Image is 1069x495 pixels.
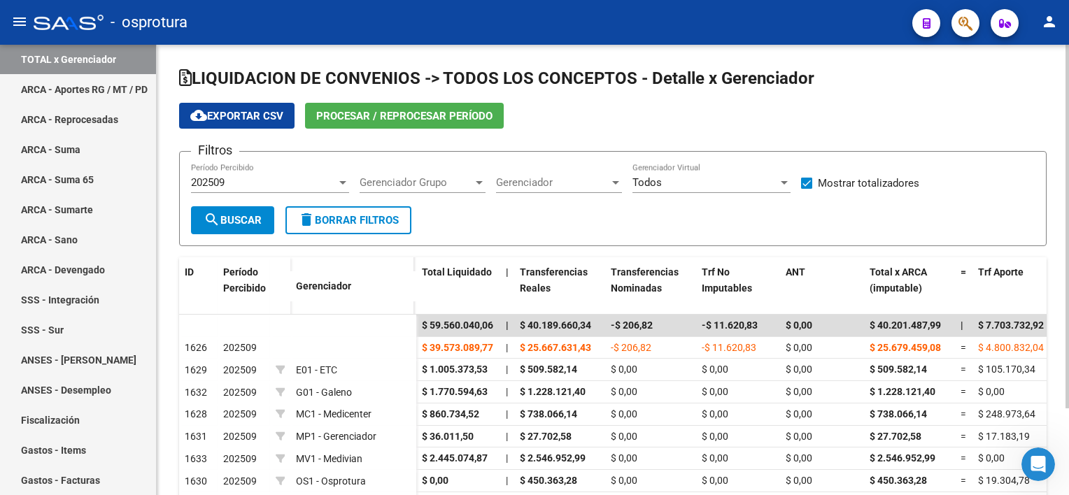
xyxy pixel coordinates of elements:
[191,176,225,189] span: 202509
[422,342,493,353] span: $ 39.573.089,77
[702,266,752,294] span: Trf No Imputables
[204,211,220,228] mat-icon: search
[961,386,966,397] span: =
[972,257,1056,319] datatable-header-cell: Trf Aporte
[422,386,488,397] span: $ 1.770.594,63
[179,257,218,316] datatable-header-cell: ID
[296,280,351,292] span: Gerenciador
[870,342,941,353] span: $ 25.679.459,08
[961,475,966,486] span: =
[611,408,637,419] span: $ 0,00
[780,257,864,319] datatable-header-cell: ANT
[520,475,577,486] span: $ 450.363,28
[961,266,966,278] span: =
[870,475,927,486] span: $ 450.363,28
[520,364,577,375] span: $ 509.582,14
[870,386,935,397] span: $ 1.228.121,40
[185,342,207,353] span: 1626
[422,266,492,278] span: Total Liquidado
[702,386,728,397] span: $ 0,00
[422,408,479,419] span: $ 860.734,52
[611,364,637,375] span: $ 0,00
[696,257,780,319] datatable-header-cell: Trf No Imputables
[11,13,28,30] mat-icon: menu
[223,342,257,353] span: 202509
[416,257,500,319] datatable-header-cell: Total Liquidado
[786,342,812,353] span: $ 0,00
[298,211,315,228] mat-icon: delete
[961,342,966,353] span: =
[296,431,376,442] span: MP1 - Gerenciador
[520,452,586,464] span: $ 2.546.952,99
[422,320,493,331] span: $ 59.560.040,06
[978,320,1044,331] span: $ 7.703.732,92
[185,266,194,278] span: ID
[223,266,266,294] span: Período Percibido
[786,475,812,486] span: $ 0,00
[191,206,274,234] button: Buscar
[496,176,609,189] span: Gerenciador
[870,364,927,375] span: $ 509.582,14
[611,475,637,486] span: $ 0,00
[223,387,257,398] span: 202509
[506,320,509,331] span: |
[870,320,941,331] span: $ 40.201.487,99
[961,364,966,375] span: =
[786,266,805,278] span: ANT
[702,431,728,442] span: $ 0,00
[520,320,591,331] span: $ 40.189.660,34
[298,214,399,227] span: Borrar Filtros
[702,342,756,353] span: -$ 11.620,83
[506,452,508,464] span: |
[961,452,966,464] span: =
[702,475,728,486] span: $ 0,00
[296,475,366,487] span: OS1 - Osprotura
[611,320,653,331] span: -$ 206,82
[185,408,207,419] span: 1628
[218,257,270,316] datatable-header-cell: Período Percibido
[185,364,207,375] span: 1629
[786,386,812,397] span: $ 0,00
[185,453,207,464] span: 1633
[290,271,416,301] datatable-header-cell: Gerenciador
[611,386,637,397] span: $ 0,00
[185,431,207,442] span: 1631
[223,475,257,487] span: 202509
[223,408,257,419] span: 202509
[296,387,352,398] span: G01 - Galeno
[223,453,257,464] span: 202509
[422,452,488,464] span: $ 2.445.074,87
[296,453,362,464] span: MV1 - Medivian
[191,141,239,160] h3: Filtros
[305,103,504,129] button: Procesar / Reprocesar período
[296,364,337,375] span: E01 - ETC
[955,257,972,319] datatable-header-cell: =
[422,475,448,486] span: $ 0,00
[190,107,207,124] mat-icon: cloud_download
[611,431,637,442] span: $ 0,00
[1041,13,1058,30] mat-icon: person
[786,431,812,442] span: $ 0,00
[520,266,588,294] span: Transferencias Reales
[520,386,586,397] span: $ 1.228.121,40
[500,257,514,319] datatable-header-cell: |
[978,408,1035,419] span: $ 248.973,64
[978,364,1035,375] span: $ 105.170,34
[520,408,577,419] span: $ 738.066,14
[978,431,1030,442] span: $ 17.183,19
[702,452,728,464] span: $ 0,00
[786,408,812,419] span: $ 0,00
[611,342,651,353] span: -$ 206,82
[514,257,605,319] datatable-header-cell: Transferencias Reales
[978,475,1030,486] span: $ 19.304,78
[864,257,955,319] datatable-header-cell: Total x ARCA (imputable)
[870,431,921,442] span: $ 27.702,58
[223,364,257,375] span: 202509
[786,364,812,375] span: $ 0,00
[506,342,508,353] span: |
[296,408,371,419] span: MC1 - Medicenter
[520,342,591,353] span: $ 25.667.631,43
[961,320,963,331] span: |
[978,452,1005,464] span: $ 0,00
[190,110,283,122] span: Exportar CSV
